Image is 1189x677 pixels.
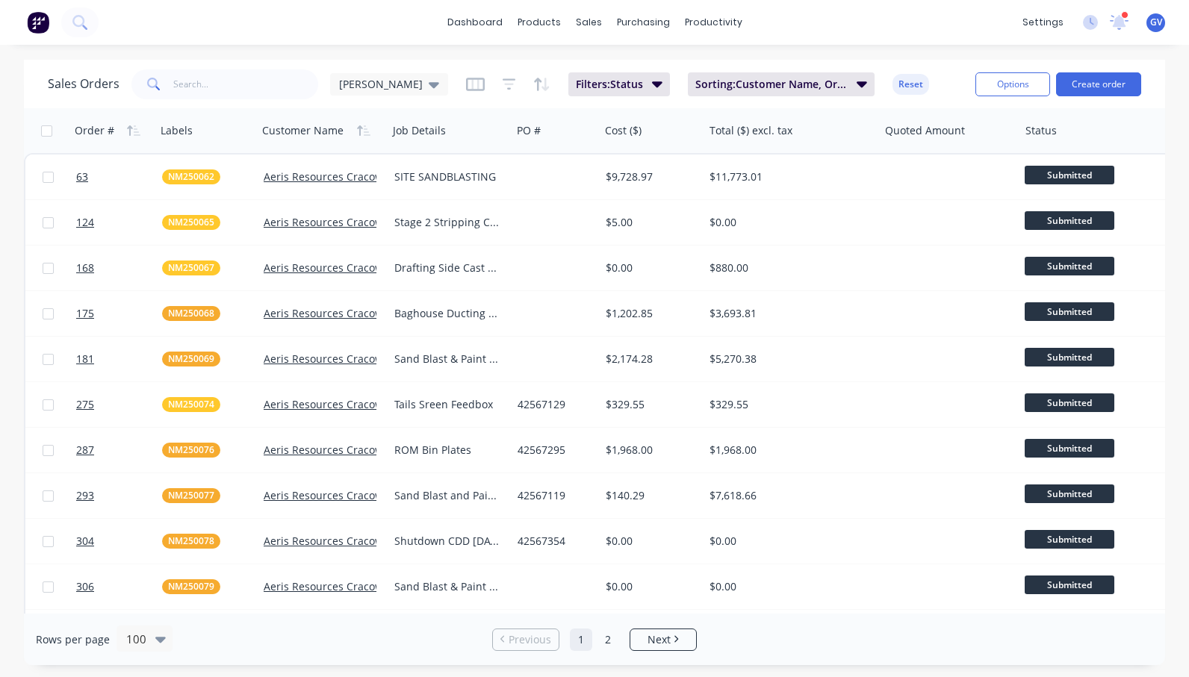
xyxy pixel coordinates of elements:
span: Next [648,632,671,647]
div: purchasing [609,11,677,34]
ul: Pagination [486,628,703,651]
a: 168 [76,246,162,290]
div: 42567295 [518,443,590,458]
button: NM250078 [162,534,220,549]
span: Submitted [1025,211,1114,230]
a: 307 [76,610,162,655]
div: $1,968.00 [710,443,865,458]
div: SITE SANDBLASTING [394,169,500,184]
a: 287 [76,428,162,472]
button: NM250077 [162,488,220,503]
div: $329.55 [606,397,693,412]
span: 63 [76,169,88,184]
span: 181 [76,352,94,366]
button: NM250076 [162,443,220,458]
div: sales [568,11,609,34]
span: Submitted [1025,484,1114,503]
span: 124 [76,215,94,230]
a: 181 [76,337,162,381]
div: Quoted Amount [885,123,965,138]
a: 175 [76,291,162,336]
span: Submitted [1025,575,1114,594]
h1: Sales Orders [48,77,119,91]
span: Submitted [1025,530,1114,549]
div: Shutdown CDD [DATE] [394,534,500,549]
div: Sand Blast and Paint 25th-29th [394,488,500,503]
button: NM250067 [162,260,220,275]
div: $880.00 [710,260,865,275]
button: Create order [1056,72,1141,96]
span: Submitted [1025,393,1114,412]
div: $0.00 [606,534,693,549]
span: NM250077 [168,488,214,503]
span: NM250076 [168,443,214,458]
button: Sorting:Customer Name, Order # [688,72,875,96]
a: Page 2 [597,628,619,651]
div: products [510,11,568,34]
div: Cost ($) [605,123,642,138]
div: $3,693.81 [710,306,865,321]
a: 293 [76,473,162,518]
div: $7,618.66 [710,488,865,503]
div: Total ($) excl. tax [710,123,792,138]
a: Aeris Resources Cracow Operations [264,443,442,457]
a: 304 [76,519,162,564]
div: Status [1025,123,1057,138]
a: Page 1 is your current page [570,628,592,651]
button: Options [975,72,1050,96]
span: Previous [509,632,551,647]
div: settings [1015,11,1071,34]
div: Order # [75,123,114,138]
div: PO # [517,123,541,138]
div: Drafting Side Cast [PERSON_NAME] [394,260,500,275]
a: Aeris Resources Cracow Operations [264,579,442,593]
span: 175 [76,306,94,321]
div: Customer Name [262,123,344,138]
div: 42567129 [518,397,590,412]
span: Submitted [1025,302,1114,321]
span: 306 [76,579,94,594]
div: $5.00 [606,215,693,230]
span: NM250065 [168,215,214,230]
a: Aeris Resources Cracow Operations [264,488,442,502]
div: ROM Bin Plates [394,443,500,458]
div: $1,202.85 [606,306,693,321]
div: $5,270.38 [710,352,865,366]
div: Stage 2 Stripping Circuit Pipework - Fabrication [394,215,500,230]
span: GV [1150,16,1162,29]
button: NM250065 [162,215,220,230]
button: NM250079 [162,579,220,594]
span: Submitted [1025,348,1114,366]
div: $0.00 [606,579,693,594]
span: Submitted [1025,439,1114,458]
a: Aeris Resources Cracow Operations [264,397,442,411]
a: 124 [76,200,162,245]
a: Aeris Resources Cracow Operations [264,260,442,275]
span: NM250068 [168,306,214,321]
span: NM250079 [168,579,214,594]
span: NM250062 [168,169,214,184]
span: [PERSON_NAME] [339,76,423,92]
button: NM250069 [162,352,220,366]
span: Submitted [1025,257,1114,275]
span: 304 [76,534,94,549]
a: Previous page [493,632,559,647]
div: $0.00 [606,260,693,275]
div: $140.29 [606,488,693,503]
a: Aeris Resources Cracow Operations [264,215,442,229]
span: Rows per page [36,632,110,647]
div: productivity [677,11,750,34]
span: Submitted [1025,166,1114,184]
div: Sand Blast & Paint [DATE] to [DATE] [394,579,500,594]
div: $11,773.01 [710,169,865,184]
span: NM250074 [168,397,214,412]
button: NM250074 [162,397,220,412]
div: Baghouse Ducting Elbow [394,306,500,321]
button: NM250062 [162,169,220,184]
button: Reset [892,74,929,95]
span: 275 [76,397,94,412]
div: 42567119 [518,488,590,503]
a: 275 [76,382,162,427]
div: Sand Blast & Paint Consumables [394,352,500,366]
div: $0.00 [710,534,865,549]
